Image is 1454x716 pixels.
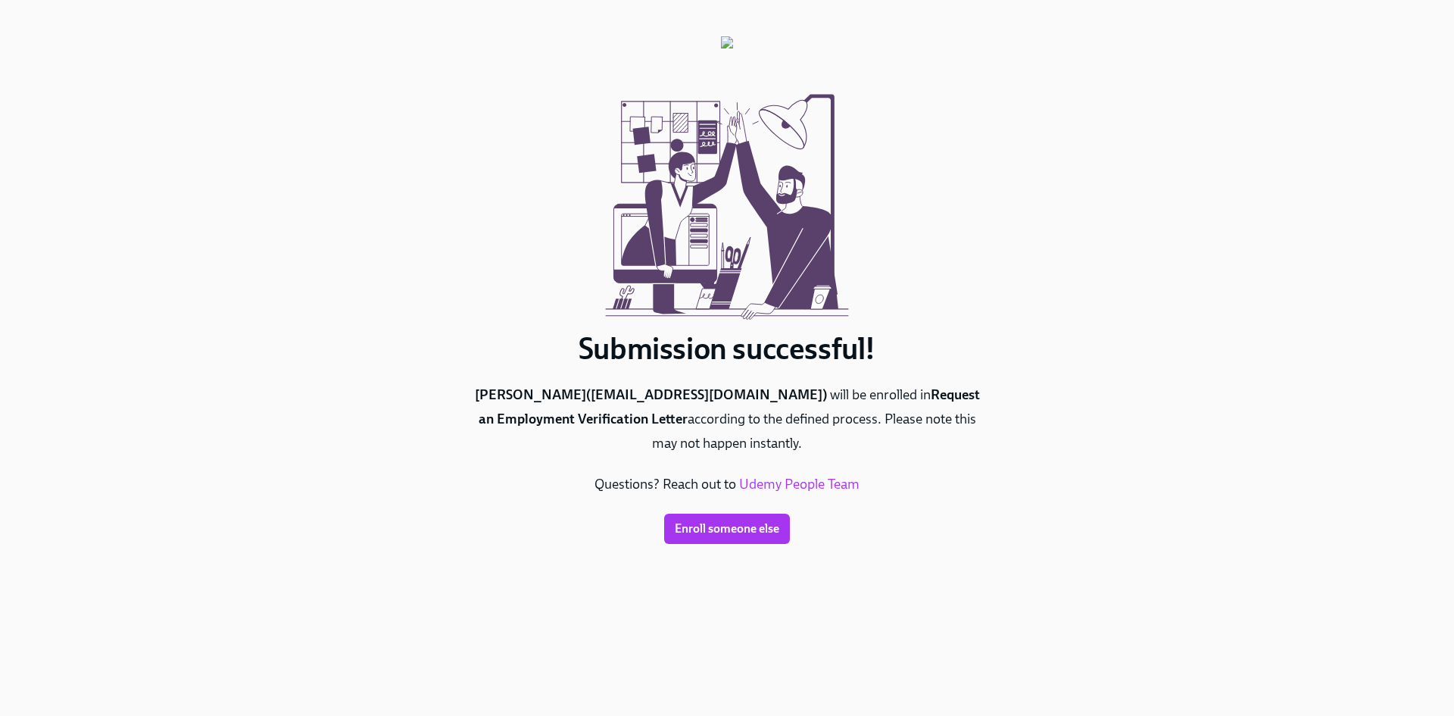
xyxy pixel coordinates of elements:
a: Udemy People Team [739,476,860,492]
h1: Submission successful! [470,330,984,367]
img: org-logos%2F7sa9JMpNu.png [721,36,733,73]
p: Questions? Reach out to [470,473,984,497]
img: submission-successful.svg [598,73,856,330]
p: will be enrolled in according to the defined process. Please note this may not happen instantly. [470,383,984,456]
span: Enroll someone else [675,521,779,536]
b: [PERSON_NAME] ( [EMAIL_ADDRESS][DOMAIN_NAME] ) [475,386,830,403]
b: Request an Employment Verification Letter [479,386,980,427]
button: Enroll someone else [664,514,790,544]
